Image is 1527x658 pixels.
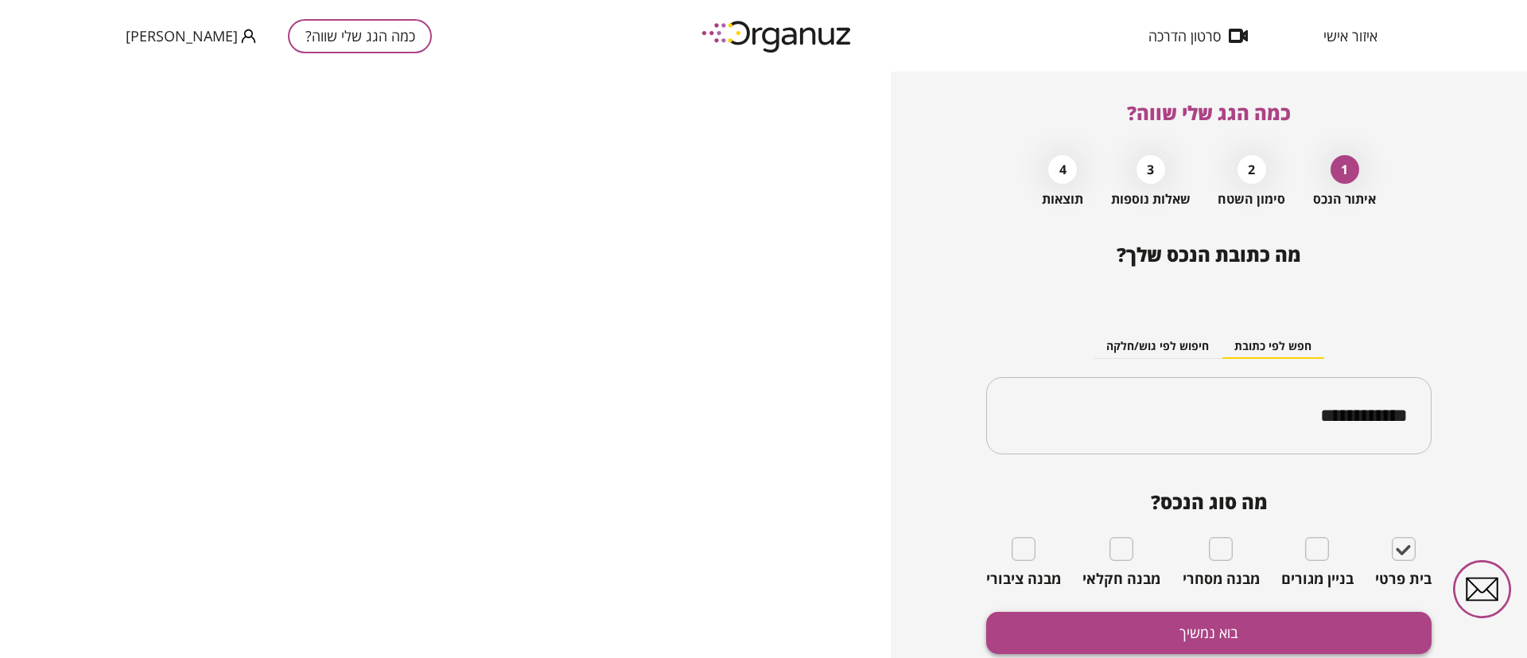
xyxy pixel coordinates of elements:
button: חפש לפי כתובת [1222,335,1324,359]
div: 3 [1137,155,1165,184]
span: מה כתובת הנכס שלך? [1117,241,1301,267]
button: חיפוש לפי גוש/חלקה [1094,335,1222,359]
button: בוא נמשיך [986,612,1432,654]
span: איתור הנכס [1313,192,1376,207]
span: איזור אישי [1323,28,1377,44]
div: 2 [1238,155,1266,184]
span: מבנה מסחרי [1183,570,1260,588]
button: איזור אישי [1300,28,1401,44]
div: 1 [1331,155,1359,184]
button: כמה הגג שלי שווה? [288,19,432,53]
img: logo [690,14,865,58]
span: סרטון הדרכה [1148,28,1221,44]
span: [PERSON_NAME] [126,28,238,44]
button: [PERSON_NAME] [126,26,256,46]
span: מבנה ציבורי [986,570,1061,588]
span: סימון השטח [1218,192,1285,207]
span: שאלות נוספות [1111,192,1191,207]
span: מה סוג הנכס? [986,491,1432,513]
span: בית פרטי [1375,570,1432,588]
div: 4 [1048,155,1077,184]
span: מבנה חקלאי [1082,570,1160,588]
span: תוצאות [1042,192,1083,207]
button: סרטון הדרכה [1125,28,1272,44]
span: בניין מגורים [1281,570,1354,588]
span: כמה הגג שלי שווה? [1127,99,1291,126]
